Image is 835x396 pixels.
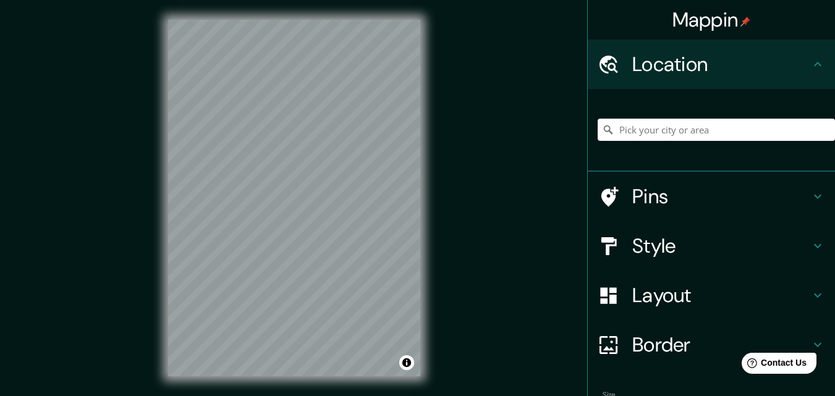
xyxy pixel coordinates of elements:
[598,119,835,141] input: Pick your city or area
[725,348,821,382] iframe: Help widget launcher
[632,332,810,357] h4: Border
[588,40,835,89] div: Location
[588,221,835,271] div: Style
[588,271,835,320] div: Layout
[168,20,420,376] canvas: Map
[588,172,835,221] div: Pins
[632,283,810,308] h4: Layout
[399,355,414,370] button: Toggle attribution
[632,184,810,209] h4: Pins
[632,52,810,77] h4: Location
[588,320,835,369] div: Border
[632,234,810,258] h4: Style
[740,17,750,27] img: pin-icon.png
[672,7,751,32] h4: Mappin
